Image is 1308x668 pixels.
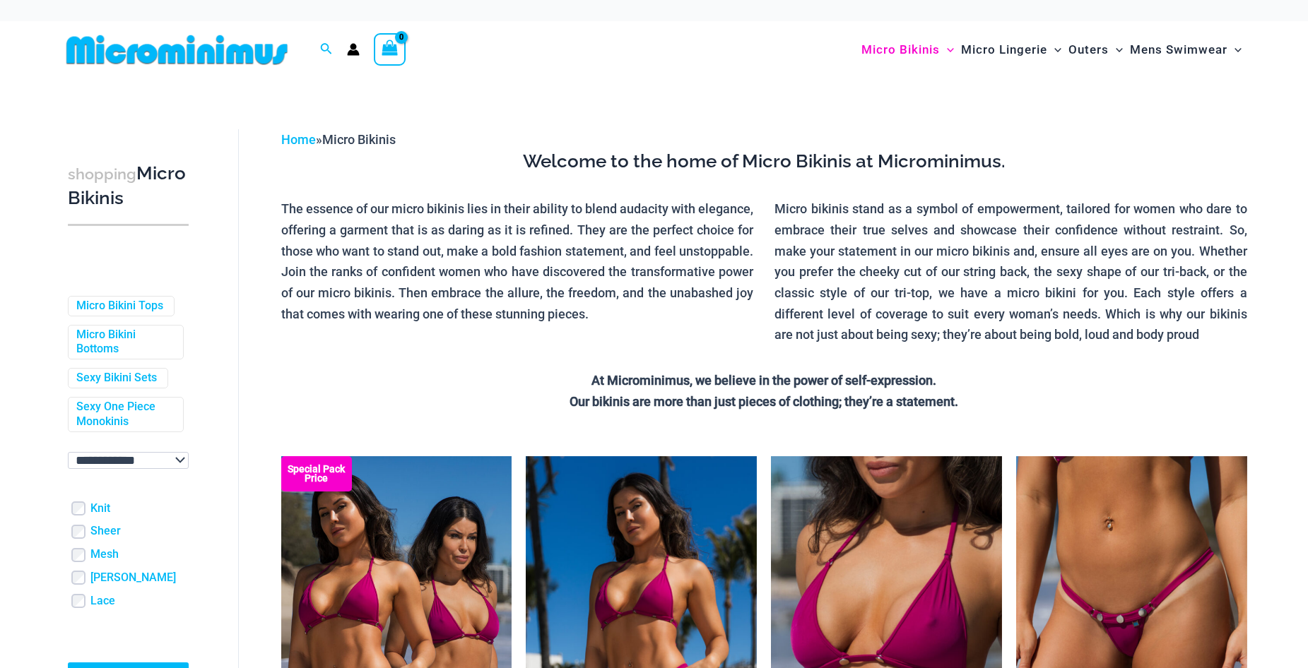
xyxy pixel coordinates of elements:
[76,400,172,429] a: Sexy One Piece Monokinis
[322,132,396,147] span: Micro Bikinis
[570,394,958,409] strong: Our bikinis are more than just pieces of clothing; they’re a statement.
[1227,32,1242,68] span: Menu Toggle
[68,452,189,469] select: wpc-taxonomy-pa_color-745982
[591,373,936,388] strong: At Microminimus, we believe in the power of self-expression.
[68,165,136,183] span: shopping
[374,33,406,66] a: View Shopping Cart, empty
[1126,28,1245,71] a: Mens SwimwearMenu ToggleMenu Toggle
[76,371,157,386] a: Sexy Bikini Sets
[90,501,110,516] a: Knit
[958,28,1065,71] a: Micro LingerieMenu ToggleMenu Toggle
[281,465,352,483] b: Special Pack Price
[1047,32,1061,68] span: Menu Toggle
[90,594,115,609] a: Lace
[858,28,958,71] a: Micro BikinisMenu ToggleMenu Toggle
[281,132,396,147] span: »
[281,198,754,324] p: The essence of our micro bikinis lies in their ability to blend audacity with elegance, offering ...
[90,524,121,539] a: Sheer
[1068,32,1109,68] span: Outers
[68,162,189,210] h3: Micro Bikinis
[774,198,1247,345] p: Micro bikinis stand as a symbol of empowerment, tailored for women who dare to embrace their true...
[1109,32,1123,68] span: Menu Toggle
[281,150,1247,174] h3: Welcome to the home of Micro Bikinis at Microminimus.
[1065,28,1126,71] a: OutersMenu ToggleMenu Toggle
[861,32,940,68] span: Micro Bikinis
[61,34,293,66] img: MM SHOP LOGO FLAT
[320,41,333,59] a: Search icon link
[856,26,1248,73] nav: Site Navigation
[1130,32,1227,68] span: Mens Swimwear
[90,547,119,562] a: Mesh
[281,132,316,147] a: Home
[76,299,163,314] a: Micro Bikini Tops
[76,328,172,357] a: Micro Bikini Bottoms
[940,32,954,68] span: Menu Toggle
[90,571,176,585] a: [PERSON_NAME]
[347,43,360,56] a: Account icon link
[961,32,1047,68] span: Micro Lingerie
